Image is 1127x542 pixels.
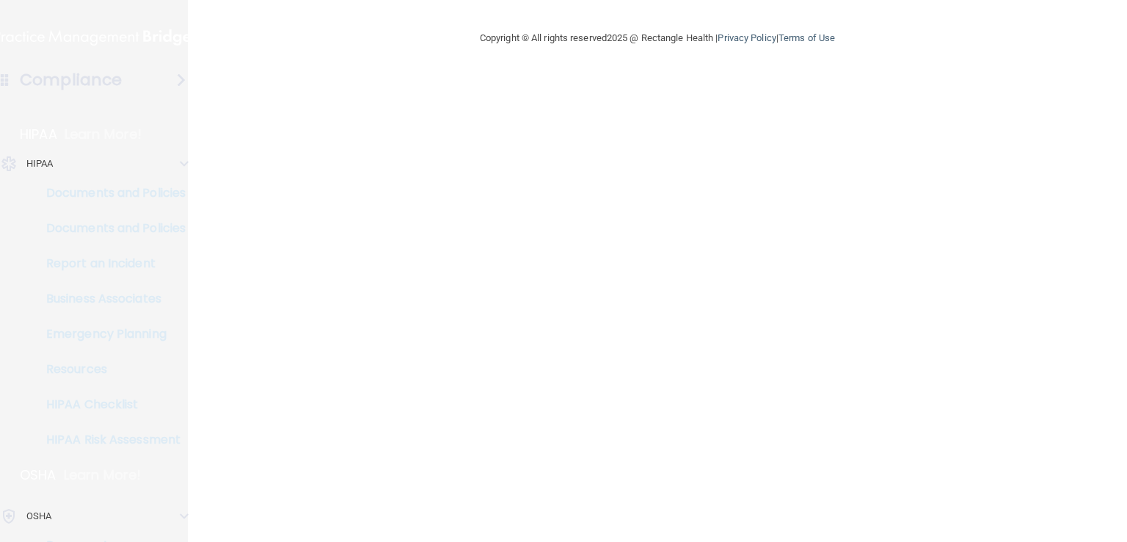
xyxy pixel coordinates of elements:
[64,466,142,484] p: Learn More!
[718,32,776,43] a: Privacy Policy
[778,32,835,43] a: Terms of Use
[65,126,142,143] p: Learn More!
[10,362,210,377] p: Resources
[10,327,210,342] p: Emergency Planning
[10,397,210,412] p: HIPAA Checklist
[20,126,57,143] p: HIPAA
[10,292,210,306] p: Business Associates
[10,221,210,236] p: Documents and Policies
[20,466,56,484] p: OSHA
[10,186,210,200] p: Documents and Policies
[10,256,210,271] p: Report an Incident
[20,70,122,90] h4: Compliance
[26,155,54,173] p: HIPAA
[390,15,925,62] div: Copyright © All rights reserved 2025 @ Rectangle Health | |
[10,433,210,447] p: HIPAA Risk Assessment
[26,507,51,525] p: OSHA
